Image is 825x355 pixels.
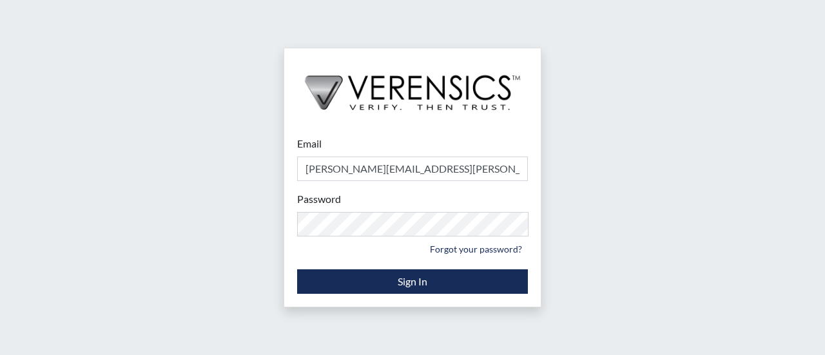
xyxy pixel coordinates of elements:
[297,157,528,181] input: Email
[297,136,322,151] label: Email
[297,269,528,294] button: Sign In
[284,48,541,123] img: logo-wide-black.2aad4157.png
[424,239,528,259] a: Forgot your password?
[297,191,341,207] label: Password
